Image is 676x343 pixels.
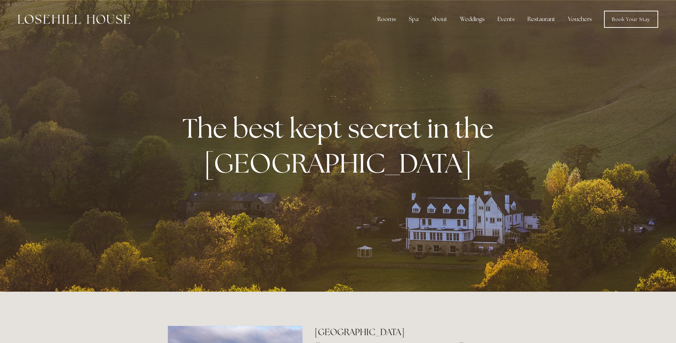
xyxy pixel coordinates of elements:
[315,326,508,338] h2: [GEOGRAPHIC_DATA]
[425,12,453,26] div: About
[522,12,561,26] div: Restaurant
[372,12,402,26] div: Rooms
[604,11,658,28] a: Book Your Stay
[492,12,520,26] div: Events
[562,12,598,26] a: Vouchers
[182,111,499,180] strong: The best kept secret in the [GEOGRAPHIC_DATA]
[454,12,490,26] div: Weddings
[403,12,424,26] div: Spa
[18,15,130,24] img: Losehill House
